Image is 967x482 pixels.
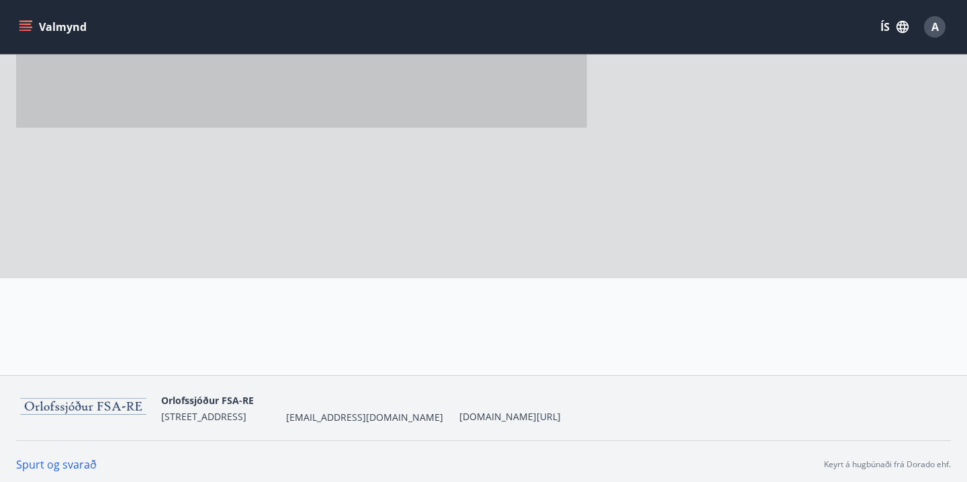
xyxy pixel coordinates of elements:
button: A [919,11,951,43]
img: 9KYmDEypRXG94GXCPf4TxXoKKe9FJA8K7GHHUKiP.png [16,394,150,421]
span: Orlofssjóður FSA-RE [161,394,254,407]
a: Spurt og svarað [16,457,97,472]
button: menu [16,15,92,39]
button: ÍS [873,15,916,39]
a: [DOMAIN_NAME][URL] [459,410,561,423]
p: Keyrt á hugbúnaði frá Dorado ehf. [824,458,951,471]
span: A [931,19,939,34]
span: [STREET_ADDRESS] [161,410,246,423]
span: [EMAIL_ADDRESS][DOMAIN_NAME] [286,411,443,424]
